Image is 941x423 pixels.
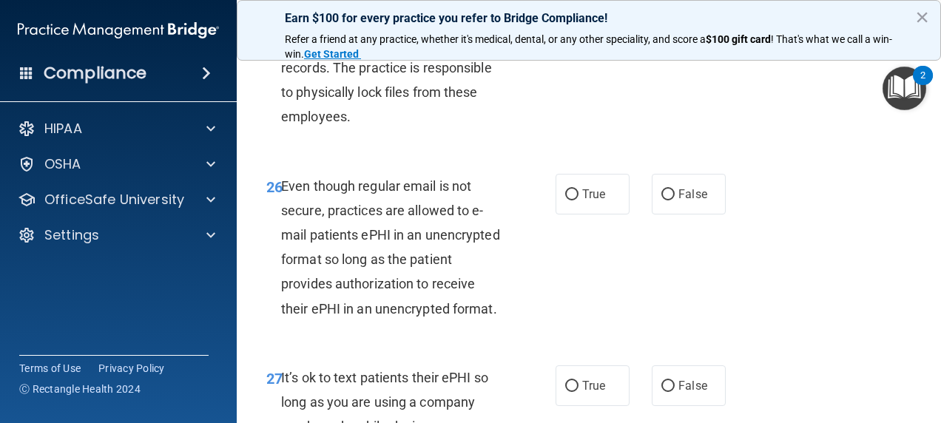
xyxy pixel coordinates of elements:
[304,48,359,60] strong: Get Started
[565,381,579,392] input: True
[920,75,925,95] div: 2
[304,48,361,60] a: Get Started
[281,10,492,124] span: Certain employees may not be required to have access to patient records. The practice is responsi...
[44,120,82,138] p: HIPAA
[883,67,926,110] button: Open Resource Center, 2 new notifications
[44,226,99,244] p: Settings
[661,381,675,392] input: False
[285,33,706,45] span: Refer a friend at any practice, whether it's medical, dental, or any other speciality, and score a
[18,191,215,209] a: OfficeSafe University
[98,361,165,376] a: Privacy Policy
[18,155,215,173] a: OSHA
[285,11,893,25] p: Earn $100 for every practice you refer to Bridge Compliance!
[661,189,675,200] input: False
[19,361,81,376] a: Terms of Use
[285,33,892,60] span: ! That's what we call a win-win.
[44,191,184,209] p: OfficeSafe University
[18,226,215,244] a: Settings
[678,187,707,201] span: False
[266,178,283,196] span: 26
[678,379,707,393] span: False
[266,370,283,388] span: 27
[582,379,605,393] span: True
[18,16,219,45] img: PMB logo
[19,382,141,396] span: Ⓒ Rectangle Health 2024
[565,189,579,200] input: True
[18,120,215,138] a: HIPAA
[281,178,500,317] span: Even though regular email is not secure, practices are allowed to e-mail patients ePHI in an unen...
[44,155,81,173] p: OSHA
[706,33,771,45] strong: $100 gift card
[44,63,146,84] h4: Compliance
[582,187,605,201] span: True
[915,5,929,29] button: Close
